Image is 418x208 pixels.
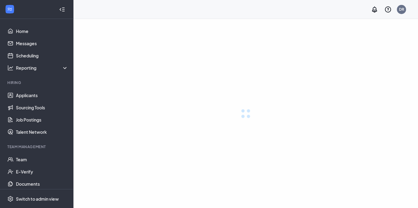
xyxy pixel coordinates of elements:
[59,6,65,13] svg: Collapse
[16,25,68,37] a: Home
[16,166,68,178] a: E-Verify
[384,6,392,13] svg: QuestionInfo
[7,6,13,12] svg: WorkstreamLogo
[7,144,67,149] div: Team Management
[16,101,68,114] a: Sourcing Tools
[7,196,13,202] svg: Settings
[16,126,68,138] a: Talent Network
[371,6,378,13] svg: Notifications
[16,89,68,101] a: Applicants
[16,37,68,49] a: Messages
[399,7,404,12] div: DR
[16,196,59,202] div: Switch to admin view
[7,80,67,85] div: Hiring
[16,114,68,126] a: Job Postings
[16,65,69,71] div: Reporting
[16,178,68,190] a: Documents
[7,65,13,71] svg: Analysis
[16,153,68,166] a: Team
[16,49,68,62] a: Scheduling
